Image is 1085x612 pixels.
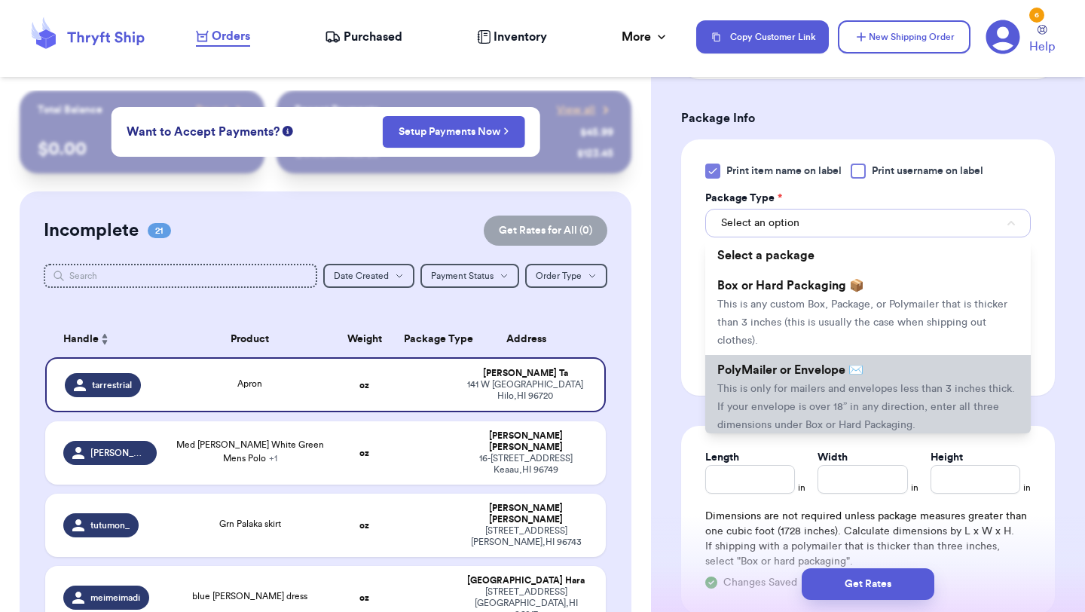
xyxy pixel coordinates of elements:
[38,137,246,161] p: $ 0.00
[464,379,586,402] div: 141 W [GEOGRAPHIC_DATA] Hilo , HI 96720
[127,123,280,141] span: Want to Accept Payments?
[705,450,739,465] label: Length
[196,103,246,118] a: Payout
[717,299,1007,346] span: This is any custom Box, Package, or Polymailer that is thicker than 3 inches (this is usually the...
[196,103,228,118] span: Payout
[383,116,525,148] button: Setup Payments Now
[359,593,369,602] strong: oz
[90,447,148,459] span: [PERSON_NAME].[PERSON_NAME]
[717,280,864,292] span: Box or Hard Packaging 📦
[99,330,111,348] button: Sort ascending
[494,28,547,46] span: Inventory
[359,521,369,530] strong: oz
[63,332,99,347] span: Handle
[802,568,934,600] button: Get Rates
[1029,8,1044,23] div: 6
[705,509,1031,569] div: Dimensions are not required unless package measures greater than one cubic foot (1728 inches). Ca...
[1029,25,1055,56] a: Help
[717,364,863,376] span: PolyMailer or Envelope ✉️
[90,592,140,604] span: meimeimadi
[399,124,509,139] a: Setup Payments Now
[334,271,389,280] span: Date Created
[269,454,277,463] span: + 1
[818,450,848,465] label: Width
[536,271,582,280] span: Order Type
[44,219,139,243] h2: Incomplete
[696,20,829,54] button: Copy Customer Link
[464,368,586,379] div: [PERSON_NAME] Ta
[176,440,324,463] span: Med [PERSON_NAME] White Green Mens Polo
[344,28,402,46] span: Purchased
[431,271,494,280] span: Payment Status
[323,264,414,288] button: Date Created
[525,264,607,288] button: Order Type
[192,592,307,601] span: blue [PERSON_NAME] dress
[577,146,613,161] div: $ 123.45
[359,448,369,457] strong: oz
[212,27,250,45] span: Orders
[681,109,1055,127] h3: Package Info
[92,379,132,391] span: tarrestrial
[148,223,171,238] span: 21
[335,321,395,357] th: Weight
[580,125,613,140] div: $ 45.99
[1029,38,1055,56] span: Help
[325,28,402,46] a: Purchased
[986,20,1020,54] a: 6
[705,539,1031,569] p: If shipping with a polymailer that is thicker than three inches, select "Box or hard packaging".
[420,264,519,288] button: Payment Status
[219,519,281,528] span: Grn Palaka skirt
[622,28,669,46] div: More
[557,103,595,118] span: View all
[838,20,970,54] button: New Shipping Order
[464,575,588,586] div: [GEOGRAPHIC_DATA] Hara
[237,379,262,388] span: Apron
[166,321,335,357] th: Product
[395,321,455,357] th: Package Type
[359,381,369,390] strong: oz
[464,503,588,525] div: [PERSON_NAME] [PERSON_NAME]
[464,430,588,453] div: [PERSON_NAME] [PERSON_NAME]
[455,321,606,357] th: Address
[1023,482,1031,494] span: in
[931,450,963,465] label: Height
[721,216,799,231] span: Select an option
[484,216,607,246] button: Get Rates for All (0)
[477,28,547,46] a: Inventory
[464,525,588,548] div: [STREET_ADDRESS] [PERSON_NAME] , HI 96743
[464,453,588,476] div: 16-[STREET_ADDRESS] Keaau , HI 96749
[717,249,815,262] span: Select a package
[90,519,130,531] span: tutumon_
[705,191,782,206] label: Package Type
[705,209,1031,237] button: Select an option
[557,103,613,118] a: View all
[196,27,250,47] a: Orders
[798,482,805,494] span: in
[295,103,378,118] p: Recent Payments
[911,482,918,494] span: in
[726,164,842,179] span: Print item name on label
[872,164,983,179] span: Print username on label
[38,103,102,118] p: Total Balance
[717,384,1015,430] span: This is only for mailers and envelopes less than 3 inches thick. If your envelope is over 18” in ...
[44,264,317,288] input: Search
